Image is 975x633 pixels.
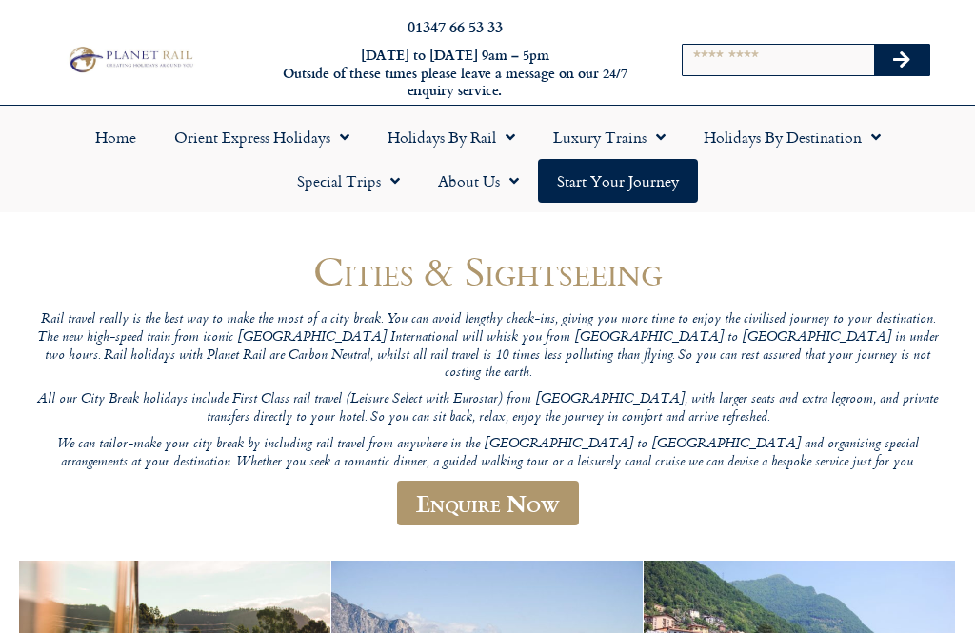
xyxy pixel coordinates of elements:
[419,159,538,203] a: About Us
[76,115,155,159] a: Home
[685,115,900,159] a: Holidays by Destination
[64,44,196,76] img: Planet Rail Train Holidays Logo
[534,115,685,159] a: Luxury Trains
[30,248,945,293] h1: Cities & Sightseeing
[397,481,579,525] a: Enquire Now
[368,115,534,159] a: Holidays by Rail
[874,45,929,75] button: Search
[408,15,503,37] a: 01347 66 53 33
[265,47,646,100] h6: [DATE] to [DATE] 9am – 5pm Outside of these times please leave a message on our 24/7 enquiry serv...
[278,159,419,203] a: Special Trips
[30,311,945,383] p: Rail travel really is the best way to make the most of a city break. You can avoid lengthy check-...
[30,391,945,426] p: All our City Break holidays include First Class rail travel (Leisure Select with Eurostar) from [...
[538,159,698,203] a: Start your Journey
[155,115,368,159] a: Orient Express Holidays
[30,436,945,471] p: We can tailor-make your city break by including rail travel from anywhere in the [GEOGRAPHIC_DATA...
[10,115,965,203] nav: Menu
